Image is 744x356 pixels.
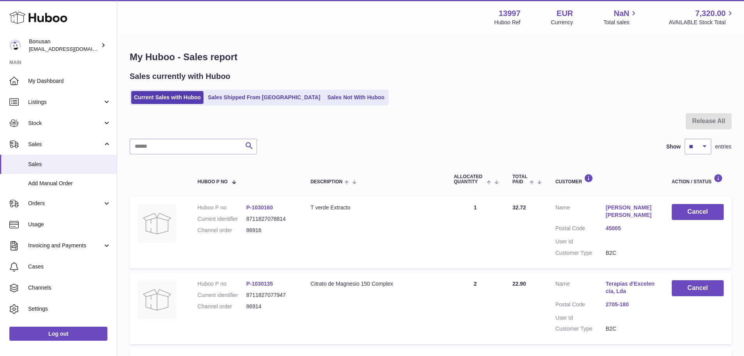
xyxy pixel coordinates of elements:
[606,225,656,232] a: 45005
[137,204,177,243] img: no-photo.jpg
[205,91,323,104] a: Sales Shipped From [GEOGRAPHIC_DATA]
[606,249,656,257] dd: B2C
[555,280,606,297] dt: Name
[672,204,724,220] button: Cancel
[29,38,99,53] div: Bonusan
[603,8,638,26] a: NaN Total sales
[246,303,295,310] dd: 86914
[246,227,295,234] dd: 86916
[555,314,606,322] dt: User Id
[198,292,246,299] dt: Current identifier
[512,281,526,287] span: 22.90
[551,19,573,26] div: Currency
[310,204,438,211] div: T verde Extracto
[198,280,246,288] dt: Huboo P no
[28,242,103,249] span: Invoicing and Payments
[695,8,726,19] span: 7,320.00
[198,303,246,310] dt: Channel order
[28,284,111,292] span: Channels
[246,204,273,211] a: P-1030160
[28,305,111,313] span: Settings
[29,46,115,52] span: [EMAIL_ADDRESS][DOMAIN_NAME]
[310,179,343,184] span: Description
[555,238,606,245] dt: User Id
[28,180,111,187] span: Add Manual Order
[555,325,606,333] dt: Customer Type
[606,204,656,219] a: [PERSON_NAME] [PERSON_NAME]
[606,301,656,308] a: 2705-180
[555,249,606,257] dt: Customer Type
[198,204,246,211] dt: Huboo P no
[198,215,246,223] dt: Current identifier
[198,227,246,234] dt: Channel order
[715,143,732,150] span: entries
[499,8,521,19] strong: 13997
[454,174,485,184] span: ALLOCATED Quantity
[130,51,732,63] h1: My Huboo - Sales report
[606,280,656,295] a: Terapias d'Excelencia, Lda
[446,196,505,268] td: 1
[614,8,629,19] span: NaN
[512,174,528,184] span: Total paid
[28,98,103,106] span: Listings
[512,204,526,211] span: 32.72
[137,280,177,319] img: no-photo.jpg
[555,204,606,221] dt: Name
[672,280,724,296] button: Cancel
[246,215,295,223] dd: 8711827078814
[28,221,111,228] span: Usage
[28,141,103,148] span: Sales
[198,179,228,184] span: Huboo P no
[130,71,230,82] h2: Sales currently with Huboo
[494,19,521,26] div: Huboo Ref
[446,272,505,344] td: 2
[672,174,724,184] div: Action / Status
[28,161,111,168] span: Sales
[555,225,606,234] dt: Postal Code
[28,263,111,270] span: Cases
[9,39,21,51] img: internalAdmin-13997@internal.huboo.com
[666,143,681,150] label: Show
[555,301,606,310] dt: Postal Code
[310,280,438,288] div: Citrato de Magnesio 150 Complex
[131,91,203,104] a: Current Sales with Huboo
[28,77,111,85] span: My Dashboard
[28,200,103,207] span: Orders
[246,281,273,287] a: P-1030135
[669,8,735,26] a: 7,320.00 AVAILABLE Stock Total
[557,8,573,19] strong: EUR
[325,91,387,104] a: Sales Not With Huboo
[28,120,103,127] span: Stock
[669,19,735,26] span: AVAILABLE Stock Total
[606,325,656,333] dd: B2C
[603,19,638,26] span: Total sales
[555,174,656,184] div: Customer
[9,327,107,341] a: Log out
[246,292,295,299] dd: 8711827077947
